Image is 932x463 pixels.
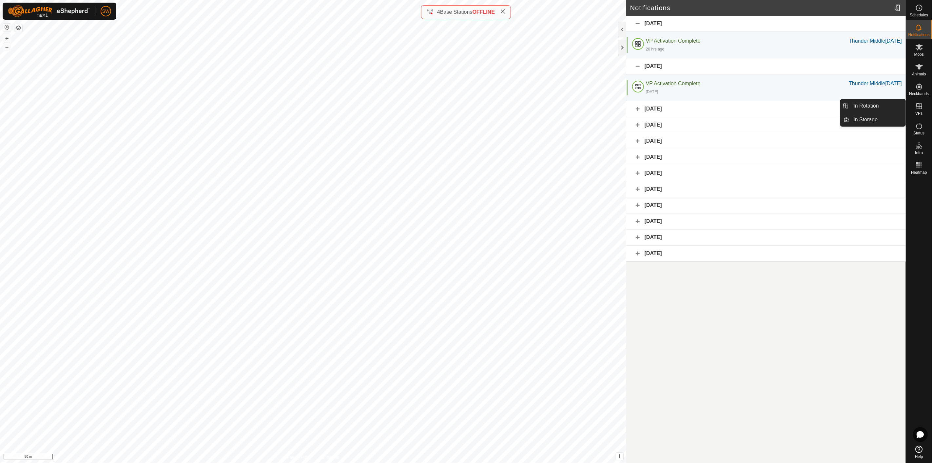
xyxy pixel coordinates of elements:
[3,34,11,42] button: +
[854,102,879,110] span: In Rotation
[854,116,878,124] span: In Storage
[849,37,902,45] div: Thunder Middle[DATE]
[287,454,312,460] a: Privacy Policy
[8,5,90,17] img: Gallagher Logo
[626,181,906,197] div: [DATE]
[909,92,929,96] span: Neckbands
[908,33,930,37] span: Notifications
[906,443,932,461] a: Help
[3,43,11,51] button: –
[626,213,906,230] div: [DATE]
[841,99,905,112] li: In Rotation
[646,38,701,44] span: VP Activation Complete
[626,117,906,133] div: [DATE]
[3,24,11,31] button: Reset Map
[626,230,906,246] div: [DATE]
[911,171,927,174] span: Heatmap
[14,24,22,32] button: Map Layers
[913,131,924,135] span: Status
[626,58,906,74] div: [DATE]
[626,246,906,262] div: [DATE]
[849,80,902,88] div: Thunder Middle[DATE]
[626,165,906,181] div: [DATE]
[619,453,620,459] span: i
[850,113,906,126] a: In Storage
[626,16,906,32] div: [DATE]
[616,453,623,460] button: i
[626,149,906,165] div: [DATE]
[915,151,923,155] span: Infra
[473,9,495,15] span: OFFLINE
[320,454,339,460] a: Contact Us
[102,8,110,15] span: SW
[850,99,906,112] a: In Rotation
[626,197,906,213] div: [DATE]
[914,52,924,56] span: Mobs
[630,4,892,12] h2: Notifications
[915,455,923,459] span: Help
[437,9,440,15] span: 4
[646,89,658,95] div: [DATE]
[912,72,926,76] span: Animals
[910,13,928,17] span: Schedules
[841,113,905,126] li: In Storage
[915,111,922,115] span: VPs
[626,101,906,117] div: [DATE]
[646,81,701,86] span: VP Activation Complete
[646,46,665,52] div: 20 hrs ago
[440,9,473,15] span: Base Stations
[626,133,906,149] div: [DATE]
